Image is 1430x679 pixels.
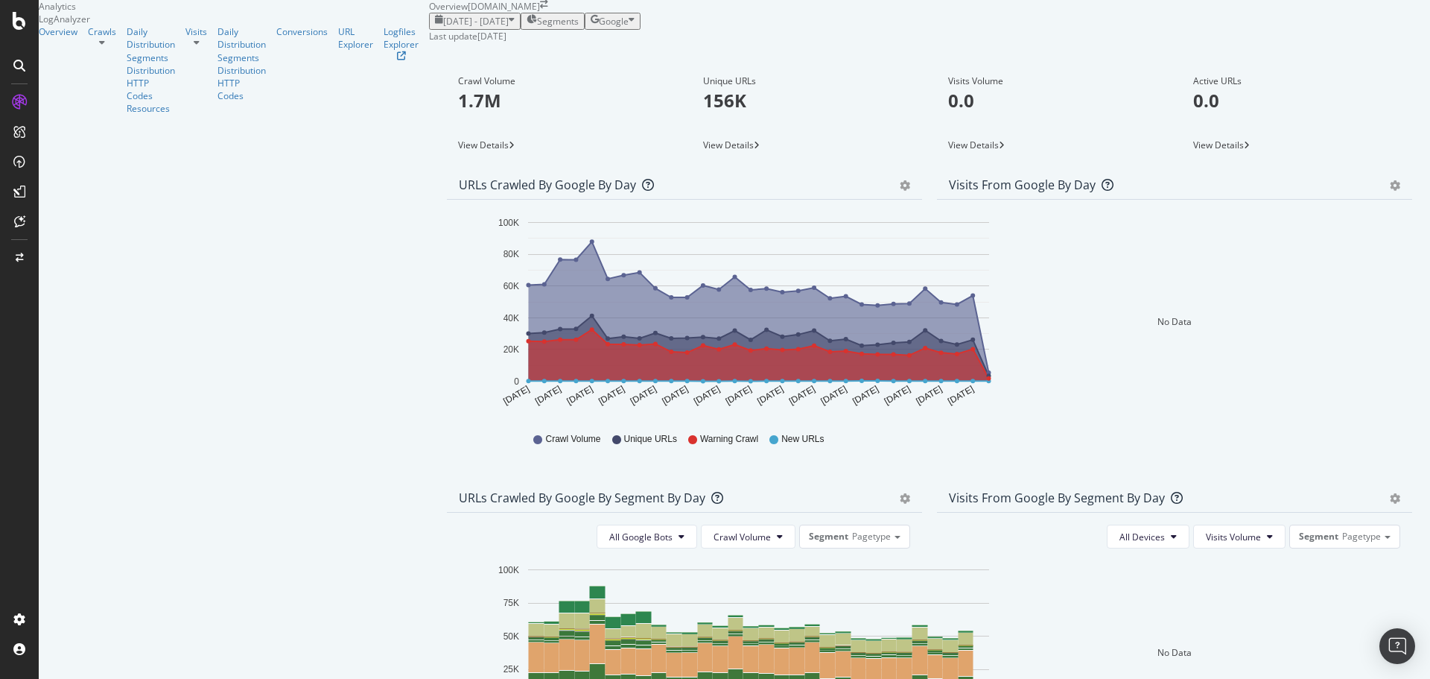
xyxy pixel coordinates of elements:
span: View Details [1193,139,1244,151]
svg: A chart. [459,212,1035,419]
span: New URLs [781,433,824,446]
span: Segment [1299,530,1338,543]
button: Crawl Volume [701,525,795,549]
span: All Devices [1119,531,1165,543]
span: Visits Volume [1206,531,1261,543]
text: 40K [503,313,519,323]
text: 80K [503,250,519,260]
span: Warning Crawl [700,433,758,446]
text: [DATE] [533,384,563,407]
text: [DATE] [819,384,849,407]
text: [DATE] [501,384,531,407]
text: 60K [503,281,519,291]
a: HTTP Codes [217,77,266,102]
div: Last update [429,30,506,42]
a: Segments Distribution [127,51,175,77]
button: Visits Volume [1193,525,1286,549]
div: Visits from Google By Segment By Day [949,490,1165,505]
span: Pagetype [1342,530,1381,543]
text: [DATE] [629,384,658,407]
text: [DATE] [660,384,690,407]
div: LogAnalyzer [39,13,429,25]
p: 0.0 [948,88,1156,113]
text: [DATE] [565,384,595,407]
span: Segment [809,530,848,543]
text: 20K [503,345,519,356]
div: Visits from Google by day [949,177,1096,192]
div: Crawl Volume [458,75,666,88]
span: Google [599,15,629,28]
button: All Google Bots [597,525,697,549]
div: Unique URLs [703,75,911,88]
div: Visits Volume [948,75,1156,88]
text: [DATE] [597,384,626,407]
a: Daily Distribution [217,25,266,51]
span: View Details [703,139,754,151]
div: gear [1390,493,1400,504]
div: No Data [1157,646,1192,659]
text: 75K [503,599,519,609]
span: View Details [458,139,509,151]
span: View Details [948,139,999,151]
span: Crawl Volume [714,531,771,543]
p: 0.0 [1193,88,1401,113]
a: Visits [185,25,207,38]
text: [DATE] [883,384,912,407]
a: Segments Distribution [217,51,266,77]
p: 1.7M [458,88,666,113]
div: No Data [1157,315,1192,328]
text: [DATE] [851,384,880,407]
div: Logfiles Explorer [384,25,419,51]
div: gear [1390,180,1400,191]
text: 0 [514,376,519,387]
span: Unique URLs [624,433,677,446]
a: Logfiles Explorer [384,25,419,60]
a: HTTP Codes [127,77,175,102]
text: 100K [498,565,519,575]
text: [DATE] [755,384,785,407]
div: [DATE] [477,30,506,42]
button: Google [585,13,641,30]
span: Pagetype [852,530,891,543]
span: All Google Bots [609,531,673,543]
a: Daily Distribution [127,25,175,51]
div: gear [900,493,910,504]
text: [DATE] [692,384,722,407]
button: [DATE] - [DATE] [429,13,521,30]
a: URL Explorer [338,25,373,51]
span: Segments [537,15,579,28]
a: Overview [39,25,77,38]
a: Crawls [88,25,116,38]
p: 156K [703,88,911,113]
button: Segments [521,13,585,30]
text: 100K [498,218,519,228]
a: Resources [127,102,175,115]
text: [DATE] [787,384,817,407]
div: Open Intercom Messenger [1379,628,1415,664]
a: Conversions [276,25,328,38]
span: Crawl Volume [545,433,600,446]
button: All Devices [1107,525,1189,549]
div: URLs Crawled by Google by day [459,177,636,192]
div: Active URLs [1193,75,1401,88]
text: 50K [503,631,519,642]
div: URLs Crawled by Google By Segment By Day [459,490,705,505]
span: [DATE] - [DATE] [443,15,509,28]
text: 25K [503,665,519,675]
div: gear [900,180,910,191]
text: [DATE] [724,384,754,407]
